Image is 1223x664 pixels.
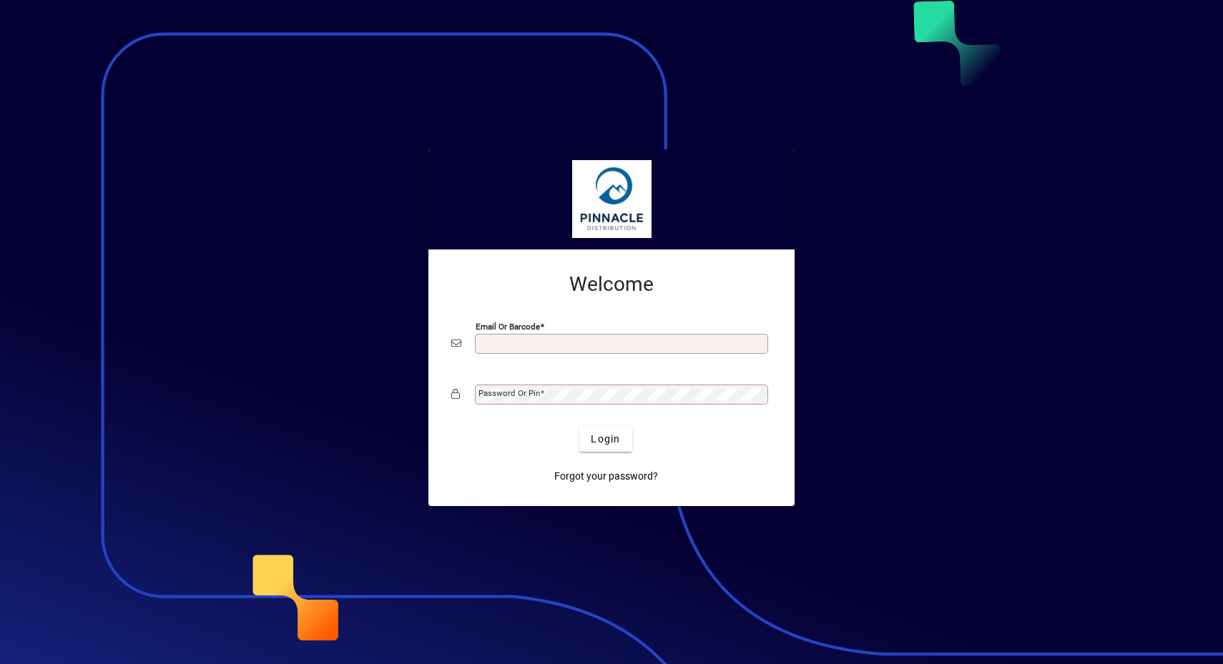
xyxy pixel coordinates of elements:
[591,432,620,447] span: Login
[476,322,540,332] mat-label: Email or Barcode
[478,388,540,398] mat-label: Password or Pin
[451,272,772,297] h2: Welcome
[554,469,658,484] span: Forgot your password?
[579,426,632,452] button: Login
[549,463,664,489] a: Forgot your password?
